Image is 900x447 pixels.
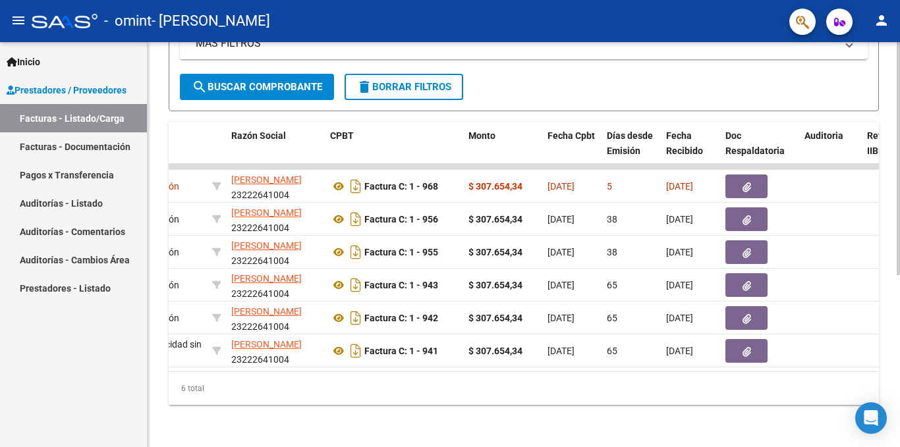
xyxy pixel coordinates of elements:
[231,273,302,284] span: [PERSON_NAME]
[468,130,495,141] span: Monto
[607,214,617,224] span: 38
[548,313,575,323] span: [DATE]
[607,346,617,356] span: 65
[720,122,799,180] datatable-header-cell: Doc Respaldatoria
[364,214,438,224] strong: Factura C: 1 - 956
[602,122,661,180] datatable-header-cell: Días desde Emisión
[364,247,438,257] strong: Factura C: 1 - 955
[364,313,438,323] strong: Factura C: 1 - 942
[231,339,302,350] span: [PERSON_NAME]
[468,214,522,224] strong: $ 307.654,34
[192,81,322,93] span: Buscar Comprobante
[231,304,320,332] div: 23222641004
[666,280,693,290] span: [DATE]
[104,7,152,36] span: - omint
[607,247,617,257] span: 38
[542,122,602,180] datatable-header-cell: Fecha Cpbt
[666,214,693,224] span: [DATE]
[231,130,286,141] span: Razón Social
[231,172,320,200] div: 23222641004
[192,79,208,95] mat-icon: search
[548,280,575,290] span: [DATE]
[231,174,302,185] span: [PERSON_NAME]
[231,271,320,299] div: 23222641004
[356,79,372,95] mat-icon: delete
[231,207,302,218] span: [PERSON_NAME]
[231,240,302,251] span: [PERSON_NAME]
[330,130,354,141] span: CPBT
[468,313,522,323] strong: $ 307.654,34
[356,81,451,93] span: Borrar Filtros
[855,402,887,434] div: Open Intercom Messenger
[666,130,703,156] span: Fecha Recibido
[7,55,40,69] span: Inicio
[468,247,522,257] strong: $ 307.654,34
[347,176,364,197] i: Descargar documento
[548,181,575,192] span: [DATE]
[607,280,617,290] span: 65
[799,122,862,180] datatable-header-cell: Auditoria
[231,238,320,266] div: 23222641004
[874,13,889,28] mat-icon: person
[231,306,302,317] span: [PERSON_NAME]
[666,313,693,323] span: [DATE]
[364,181,438,192] strong: Factura C: 1 - 968
[725,130,785,156] span: Doc Respaldatoria
[152,7,270,36] span: - [PERSON_NAME]
[325,122,463,180] datatable-header-cell: CPBT
[666,346,693,356] span: [DATE]
[468,346,522,356] strong: $ 307.654,34
[347,307,364,329] i: Descargar documento
[226,122,325,180] datatable-header-cell: Razón Social
[169,372,879,405] div: 6 total
[345,74,463,100] button: Borrar Filtros
[7,83,127,97] span: Prestadores / Proveedores
[666,181,693,192] span: [DATE]
[548,214,575,224] span: [DATE]
[11,13,26,28] mat-icon: menu
[548,130,595,141] span: Fecha Cpbt
[468,280,522,290] strong: $ 307.654,34
[666,247,693,257] span: [DATE]
[180,74,334,100] button: Buscar Comprobante
[804,130,843,141] span: Auditoria
[196,36,836,51] mat-panel-title: MAS FILTROS
[231,337,320,365] div: 23222641004
[364,346,438,356] strong: Factura C: 1 - 941
[347,275,364,296] i: Descargar documento
[607,181,612,192] span: 5
[607,130,653,156] span: Días desde Emisión
[180,28,868,59] mat-expansion-panel-header: MAS FILTROS
[347,340,364,361] i: Descargar documento
[548,346,575,356] span: [DATE]
[468,181,522,192] strong: $ 307.654,34
[364,280,438,290] strong: Factura C: 1 - 943
[548,247,575,257] span: [DATE]
[347,209,364,230] i: Descargar documento
[347,242,364,263] i: Descargar documento
[661,122,720,180] datatable-header-cell: Fecha Recibido
[607,313,617,323] span: 65
[463,122,542,180] datatable-header-cell: Monto
[231,205,320,233] div: 23222641004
